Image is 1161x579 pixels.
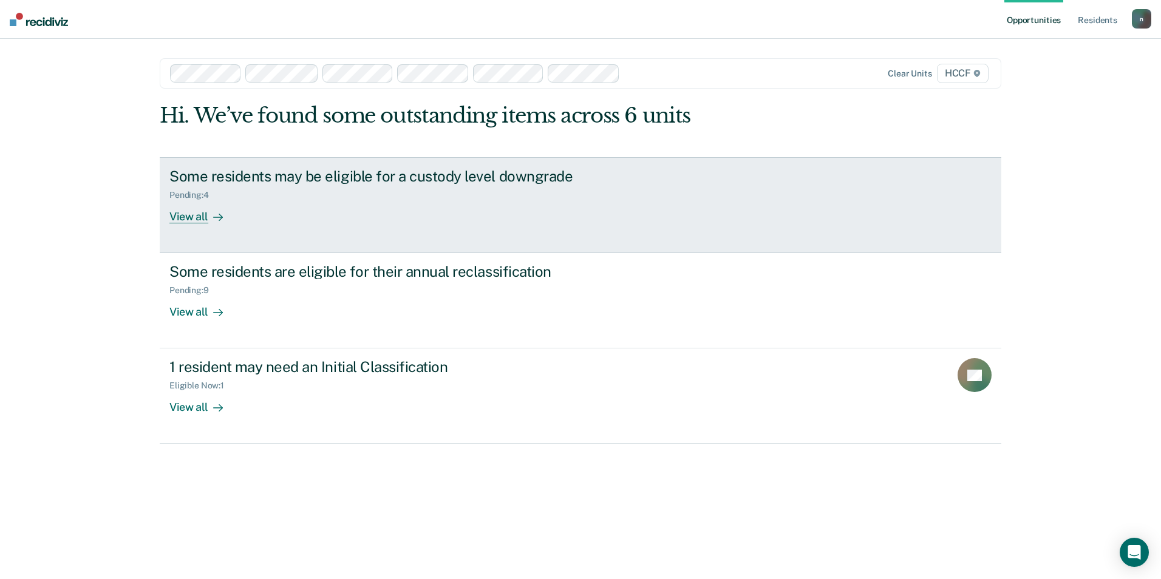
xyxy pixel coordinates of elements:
[1132,9,1151,29] button: n
[169,200,237,223] div: View all
[169,285,219,296] div: Pending : 9
[169,190,219,200] div: Pending : 4
[160,157,1001,253] a: Some residents may be eligible for a custody level downgradePending:4View all
[160,348,1001,444] a: 1 resident may need an Initial ClassificationEligible Now:1View all
[10,13,68,26] img: Recidiviz
[160,253,1001,348] a: Some residents are eligible for their annual reclassificationPending:9View all
[169,391,237,415] div: View all
[169,168,596,185] div: Some residents may be eligible for a custody level downgrade
[169,263,596,280] div: Some residents are eligible for their annual reclassification
[169,296,237,319] div: View all
[937,64,989,83] span: HCCF
[888,69,932,79] div: Clear units
[1120,538,1149,567] div: Open Intercom Messenger
[169,358,596,376] div: 1 resident may need an Initial Classification
[160,103,833,128] div: Hi. We’ve found some outstanding items across 6 units
[169,381,234,391] div: Eligible Now : 1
